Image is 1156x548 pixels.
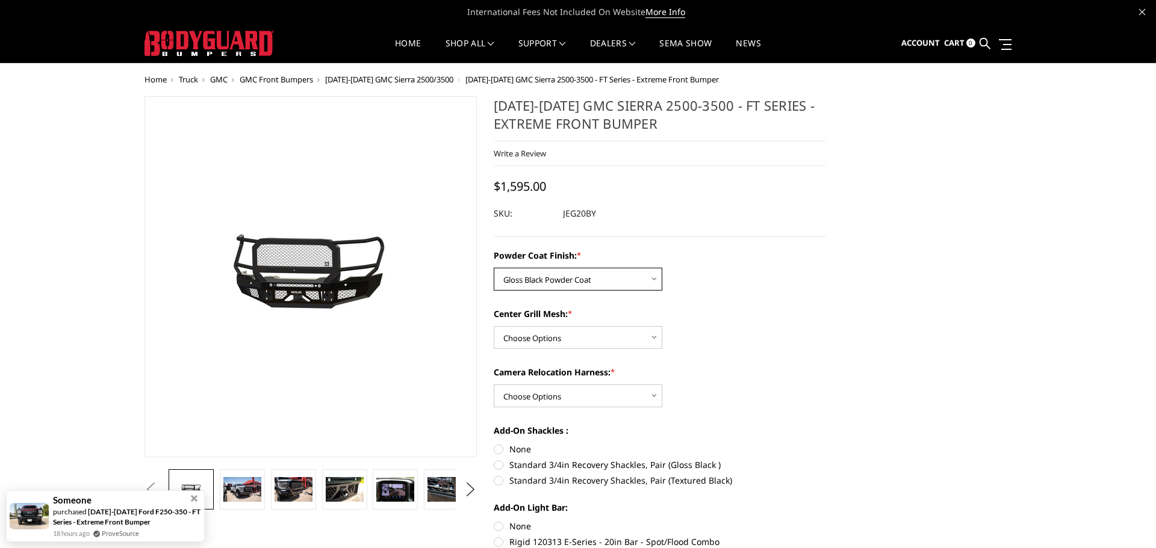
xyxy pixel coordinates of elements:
span: Cart [944,37,965,48]
a: 2020-2023 GMC Sierra 2500-3500 - FT Series - Extreme Front Bumper [144,96,477,457]
img: 2020-2023 GMC Sierra 2500-3500 - FT Series - Extreme Front Bumper [223,477,261,502]
button: Previous [141,481,160,499]
a: Home [395,39,421,63]
span: purchased [53,507,87,516]
label: Rigid 120313 E-Series - 20in Bar - Spot/Flood Combo [494,535,826,548]
a: [DATE]-[DATE] Ford F250-350 - FT Series - Extreme Front Bumper [53,507,200,526]
label: Add-On Light Bar: [494,501,826,514]
dt: SKU: [494,203,554,224]
h1: [DATE]-[DATE] GMC Sierra 2500-3500 - FT Series - Extreme Front Bumper [494,96,826,141]
a: ProveSource [102,528,139,538]
img: Clear View Camera: Relocate your front camera and keep the functionality completely. [376,477,414,502]
label: None [494,520,826,532]
a: Truck [179,74,198,85]
a: [DATE]-[DATE] GMC Sierra 2500/3500 [325,74,453,85]
a: Dealers [590,39,636,63]
label: Camera Relocation Harness: [494,366,826,378]
a: More Info [645,6,685,18]
a: GMC Front Bumpers [240,74,313,85]
a: Home [144,74,167,85]
span: [DATE]-[DATE] GMC Sierra 2500-3500 - FT Series - Extreme Front Bumper [465,74,719,85]
a: GMC [210,74,228,85]
img: BODYGUARD BUMPERS [144,31,274,56]
a: SEMA Show [659,39,712,63]
dd: JEG20BY [563,203,596,224]
span: Account [901,37,940,48]
label: Powder Coat Finish: [494,249,826,262]
img: 2020-2023 GMC Sierra 2500-3500 - FT Series - Extreme Front Bumper [326,477,364,502]
label: Standard 3/4in Recovery Shackles, Pair (Gloss Black ) [494,458,826,471]
label: Add-On Shackles : [494,424,826,437]
img: 2020-2023 GMC Sierra 2500-3500 - FT Series - Extreme Front Bumper [427,477,465,502]
span: Someone [53,495,92,505]
a: Cart 0 [944,27,975,60]
a: Account [901,27,940,60]
a: Write a Review [494,148,546,159]
a: shop all [446,39,494,63]
img: provesource social proof notification image [10,503,49,529]
span: 0 [966,38,975,48]
a: News [736,39,760,63]
span: $1,595.00 [494,178,546,194]
a: Support [518,39,566,63]
label: Center Grill Mesh: [494,307,826,320]
span: 18 hours ago [53,528,90,538]
label: None [494,443,826,455]
label: Standard 3/4in Recovery Shackles, Pair (Textured Black) [494,474,826,487]
button: Next [462,481,480,499]
img: 2020-2023 GMC Sierra 2500-3500 - FT Series - Extreme Front Bumper [275,477,312,502]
